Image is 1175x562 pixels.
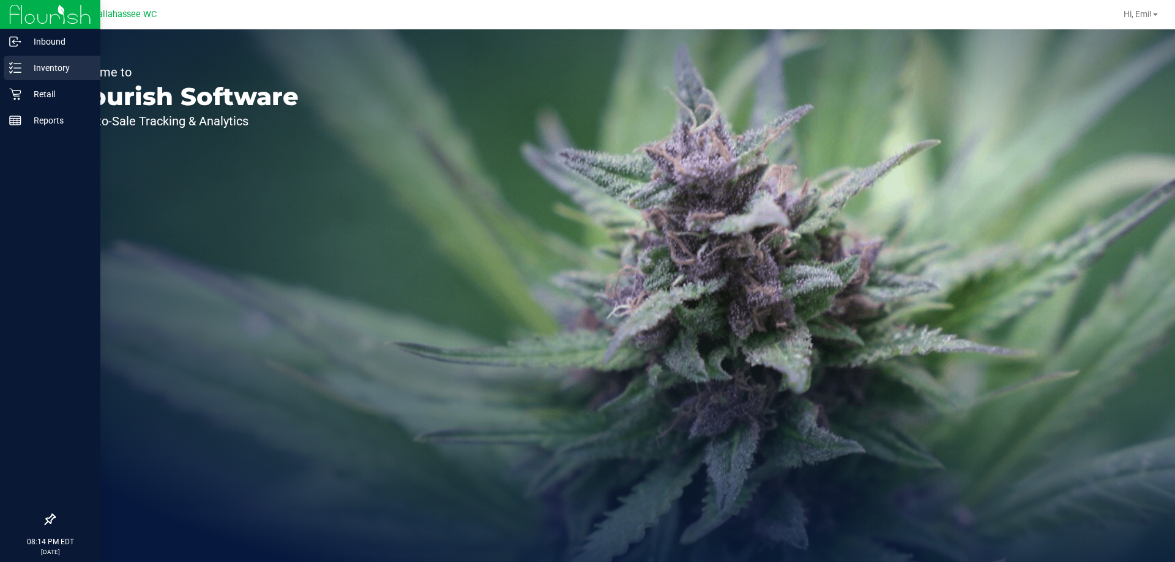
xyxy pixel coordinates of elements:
inline-svg: Inventory [9,62,21,74]
inline-svg: Reports [9,114,21,127]
p: Reports [21,113,95,128]
p: Flourish Software [66,84,299,109]
p: Seed-to-Sale Tracking & Analytics [66,115,299,127]
p: [DATE] [6,547,95,556]
span: Hi, Emi! [1124,9,1152,19]
p: Inbound [21,34,95,49]
inline-svg: Inbound [9,35,21,48]
span: Tallahassee WC [93,9,157,20]
p: Inventory [21,61,95,75]
inline-svg: Retail [9,88,21,100]
p: Retail [21,87,95,102]
p: 08:14 PM EDT [6,536,95,547]
p: Welcome to [66,66,299,78]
